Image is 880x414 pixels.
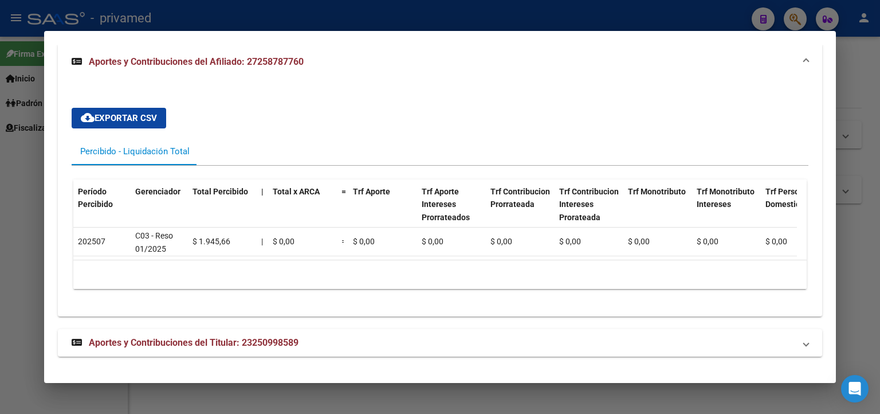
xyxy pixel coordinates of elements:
span: Trf Aporte [353,187,390,196]
span: $ 1.945,66 [192,237,230,246]
span: Trf Contribucion Prorrateada [490,187,550,209]
span: $ 0,00 [628,237,650,246]
span: $ 0,00 [490,237,512,246]
datatable-header-cell: Gerenciador [131,179,188,243]
span: Aportes y Contribuciones del Titular: 23250998589 [89,337,298,348]
span: | [261,237,263,246]
datatable-header-cell: = [337,179,348,243]
span: = [341,187,346,196]
span: $ 0,00 [422,237,443,246]
span: Trf Contribucion Intereses Prorateada [559,187,619,222]
span: Trf Monotributo Intereses [697,187,755,209]
span: $ 0,00 [697,237,718,246]
span: Exportar CSV [81,113,157,123]
mat-expansion-panel-header: Aportes y Contribuciones del Titular: 23250998589 [58,329,822,357]
span: 202507 [78,237,105,246]
span: Total Percibido [192,187,248,196]
div: Open Intercom Messenger [841,375,869,403]
datatable-header-cell: Total x ARCA [268,179,337,243]
div: Aportes y Contribuciones del Afiliado: 27258787760 [58,80,822,317]
span: Total x ARCA [273,187,320,196]
datatable-header-cell: Trf Aporte Intereses Prorrateados [417,179,486,243]
span: $ 0,00 [273,237,294,246]
datatable-header-cell: Trf Contribucion Prorrateada [486,179,555,243]
span: $ 0,00 [559,237,581,246]
span: Gerenciador [135,187,180,196]
button: Exportar CSV [72,108,166,128]
span: $ 0,00 [353,237,375,246]
datatable-header-cell: Trf Monotributo [623,179,692,243]
span: C03 - Reso 01/2025 [135,231,173,253]
span: | [261,187,264,196]
span: Trf Personal Domestico [765,187,811,209]
datatable-header-cell: Trf Personal Domestico [761,179,830,243]
span: Período Percibido [78,187,113,209]
mat-expansion-panel-header: Aportes y Contribuciones del Afiliado: 27258787760 [58,44,822,80]
span: = [341,237,346,246]
datatable-header-cell: Período Percibido [73,179,131,243]
span: Trf Monotributo [628,187,686,196]
datatable-header-cell: | [257,179,268,243]
div: Percibido - Liquidación Total [80,145,190,158]
mat-icon: cloud_download [81,111,95,124]
datatable-header-cell: Total Percibido [188,179,257,243]
span: Trf Aporte Intereses Prorrateados [422,187,470,222]
datatable-header-cell: Trf Contribucion Intereses Prorateada [555,179,623,243]
datatable-header-cell: Trf Monotributo Intereses [692,179,761,243]
datatable-header-cell: Trf Aporte [348,179,417,243]
span: $ 0,00 [765,237,787,246]
span: Aportes y Contribuciones del Afiliado: 27258787760 [89,56,304,67]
